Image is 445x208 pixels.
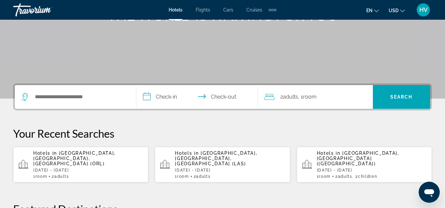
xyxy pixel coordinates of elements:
p: [DATE] - [DATE] [317,168,427,173]
span: en [366,8,373,13]
span: Adults [338,174,352,179]
span: Room [177,174,189,179]
span: 1 [33,174,47,179]
p: [DATE] - [DATE] [175,168,285,173]
span: 2 [280,92,298,102]
button: User Menu [415,3,432,17]
button: Travelers: 2 adults, 0 children [258,85,373,109]
span: 2 [335,174,352,179]
span: 1 [317,174,331,179]
span: Search [390,94,413,100]
span: Room [36,174,47,179]
span: Adults [283,94,298,100]
span: HV [419,7,428,13]
button: Change currency [389,6,405,15]
a: Cruises [246,7,262,12]
p: [DATE] - [DATE] [33,168,143,173]
button: Change language [366,6,379,15]
span: [GEOGRAPHIC_DATA], [GEOGRAPHIC_DATA], [GEOGRAPHIC_DATA] (LAS) [175,150,257,166]
a: Flights [196,7,210,12]
span: Hotels in [175,150,199,156]
button: Search [373,85,430,109]
span: , 1 [298,92,317,102]
span: USD [389,8,399,13]
span: , 2 [352,174,377,179]
button: Hotels in [GEOGRAPHIC_DATA], [GEOGRAPHIC_DATA] ([GEOGRAPHIC_DATA])[DATE] - [DATE]1Room2Adults, 2C... [297,147,432,183]
span: 1 [175,174,189,179]
button: Extra navigation items [269,5,276,15]
span: [GEOGRAPHIC_DATA], [GEOGRAPHIC_DATA], [GEOGRAPHIC_DATA] (ORL) [33,150,116,166]
div: Search widget [15,85,430,109]
span: 2 [194,174,211,179]
input: Search hotel destination [34,92,126,102]
a: Hotels [169,7,182,12]
span: Room [303,94,317,100]
button: Hotels in [GEOGRAPHIC_DATA], [GEOGRAPHIC_DATA], [GEOGRAPHIC_DATA] (LAS)[DATE] - [DATE]1Room2Adults [155,147,290,183]
span: Children [358,174,377,179]
span: Hotels in [317,150,341,156]
span: Hotels in [33,150,57,156]
span: Room [319,174,331,179]
span: 2 [52,174,69,179]
a: Cars [223,7,233,12]
span: Adults [54,174,69,179]
button: Hotels in [GEOGRAPHIC_DATA], [GEOGRAPHIC_DATA], [GEOGRAPHIC_DATA] (ORL)[DATE] - [DATE]1Room2Adults [13,147,148,183]
a: Travorium [13,1,79,18]
span: [GEOGRAPHIC_DATA], [GEOGRAPHIC_DATA] ([GEOGRAPHIC_DATA]) [317,150,399,166]
span: Adults [196,174,210,179]
p: Your Recent Searches [13,127,432,140]
iframe: Button to launch messaging window [419,182,440,203]
button: Select check in and out date [136,85,258,109]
